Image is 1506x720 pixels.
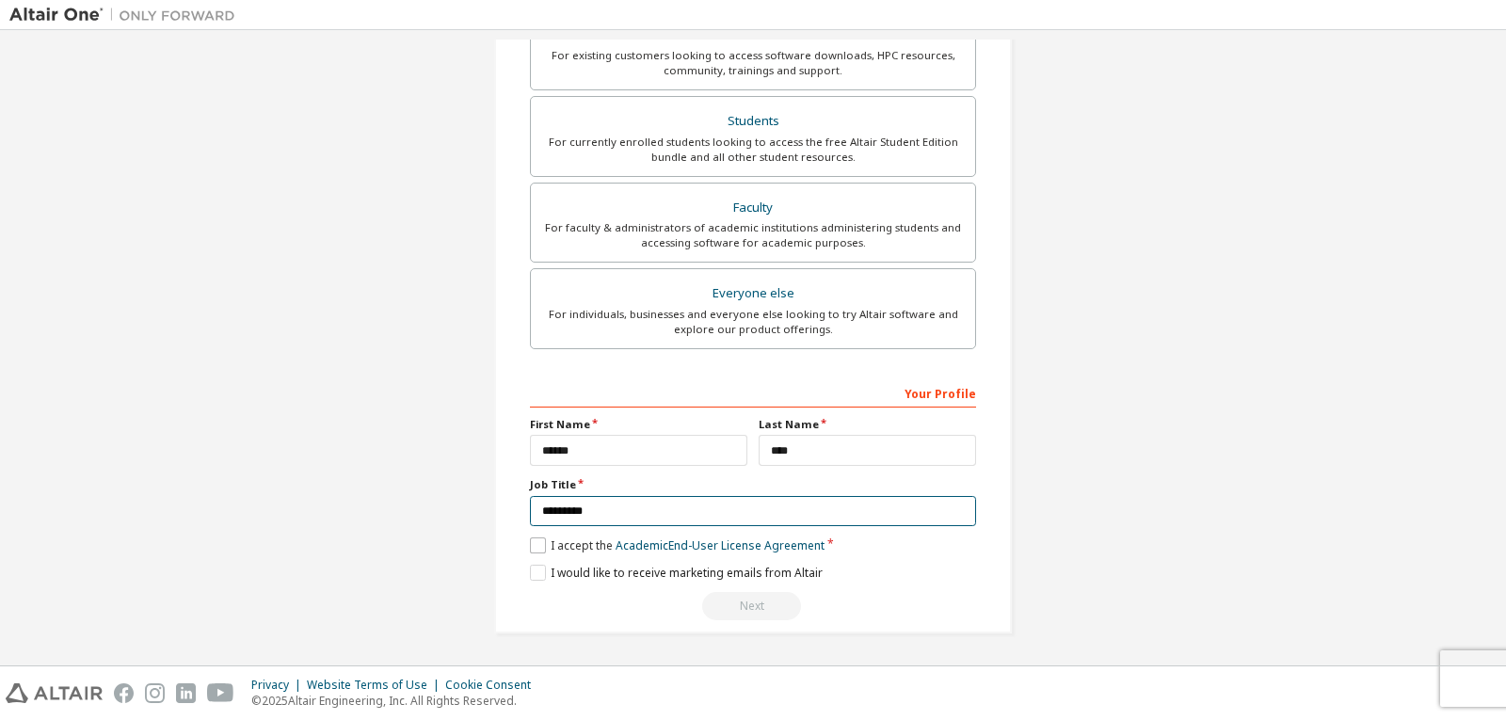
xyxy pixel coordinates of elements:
div: For currently enrolled students looking to access the free Altair Student Edition bundle and all ... [542,135,964,165]
label: Last Name [759,417,976,432]
div: Everyone else [542,280,964,307]
div: Cookie Consent [445,678,542,693]
label: I would like to receive marketing emails from Altair [530,565,823,581]
img: instagram.svg [145,683,165,703]
img: linkedin.svg [176,683,196,703]
div: Privacy [251,678,307,693]
div: Students [542,108,964,135]
a: Academic End-User License Agreement [616,537,825,553]
div: For existing customers looking to access software downloads, HPC resources, community, trainings ... [542,48,964,78]
div: Read and acccept EULA to continue [530,592,976,620]
div: Faculty [542,195,964,221]
img: facebook.svg [114,683,134,703]
div: For faculty & administrators of academic institutions administering students and accessing softwa... [542,220,964,250]
div: Website Terms of Use [307,678,445,693]
label: I accept the [530,537,825,553]
img: altair_logo.svg [6,683,103,703]
div: For individuals, businesses and everyone else looking to try Altair software and explore our prod... [542,307,964,337]
label: First Name [530,417,747,432]
p: © 2025 Altair Engineering, Inc. All Rights Reserved. [251,693,542,709]
label: Job Title [530,477,976,492]
img: Altair One [9,6,245,24]
img: youtube.svg [207,683,234,703]
div: Your Profile [530,377,976,408]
